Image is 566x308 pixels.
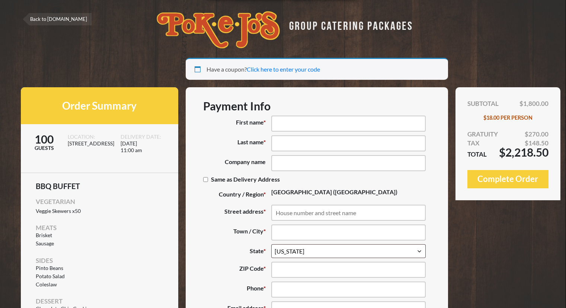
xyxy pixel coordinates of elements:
span: Sides [36,257,53,264]
input: Same as Delivery Address [203,177,208,182]
a: Click here to enter your code [247,66,320,73]
span: Meats [36,224,57,232]
label: Company name [203,155,271,171]
span: [DATE] 11:00 am [121,140,164,163]
span: GUESTS [21,145,68,151]
label: Country / Region [203,188,271,201]
label: State [203,244,271,258]
li: Pinto Beans [36,265,163,271]
span: $2,218.50 [499,148,549,157]
span: Dessert [36,297,63,305]
span: LOCATION: [68,133,111,140]
span: TOTAL [467,150,487,159]
span: 100 [21,133,68,145]
div: $18.00 PER PERSON [467,113,549,122]
span: $1,800.00 [519,99,549,108]
span: TAX [467,139,480,148]
button: Complete Order [467,170,549,188]
span: [STREET_ADDRESS] [68,140,111,163]
span: Vegetarian [36,198,75,205]
li: Sausage [36,241,163,247]
h3: Payment Info [203,99,431,113]
span: SUBTOTAL [467,99,499,108]
li: Veggie Skewers x50 [36,208,163,214]
span: DELIVERY DATE: [121,133,164,140]
span: Order Summary [62,99,137,112]
label: Same as Delivery Address [203,172,285,186]
label: Last name [203,135,271,151]
label: First name [203,116,271,132]
span: BBQ Buffet [36,182,163,190]
label: Town / City [203,224,271,241]
li: Potato Salad [36,273,163,280]
li: Brisket [36,232,163,239]
img: logo.svg [157,11,280,48]
strong: [GEOGRAPHIC_DATA] ([GEOGRAPHIC_DATA]) [271,188,397,195]
span: $270.00 [525,130,549,139]
a: Back to [DOMAIN_NAME] [23,13,92,25]
span: GRATUITY [467,130,498,139]
label: Street address [203,205,271,221]
li: Coleslaw [36,282,163,288]
label: ZIP Code [203,262,271,278]
span: $148.50 [525,139,549,148]
div: Have a coupon? [186,58,448,80]
label: Phone [203,282,271,298]
div: GROUP CATERING PACKAGES [284,17,413,32]
input: House number and street name [271,205,426,221]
